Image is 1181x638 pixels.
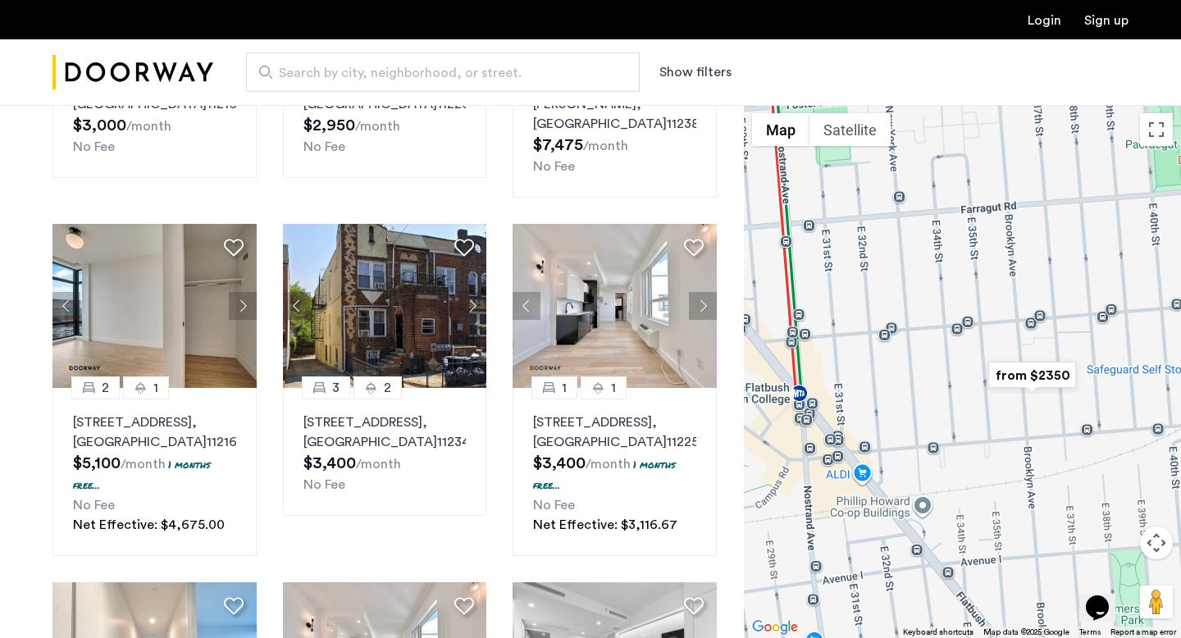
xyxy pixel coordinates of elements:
[562,378,567,398] span: 1
[1079,627,1101,638] a: Terms
[246,52,640,92] input: Apartment Search
[355,120,400,133] sub: /month
[513,292,540,320] button: Previous apartment
[1028,14,1061,27] a: Login
[73,518,225,531] span: Net Effective: $4,675.00
[982,357,1083,394] div: from $2350
[73,455,121,472] span: $5,100
[659,62,732,82] button: Show or hide filters
[903,627,974,638] button: Keyboard shortcuts
[748,617,802,638] a: Open this area in Google Maps (opens a new window)
[533,499,575,512] span: No Fee
[52,50,257,178] a: 11[STREET_ADDRESS], [GEOGRAPHIC_DATA]11216No Fee
[303,117,355,134] span: $2,950
[283,224,487,388] img: 2016_638484540295233130.jpeg
[1079,572,1132,622] iframe: chat widget
[283,388,487,516] a: 32[STREET_ADDRESS], [GEOGRAPHIC_DATA]11234No Fee
[752,113,809,146] button: Show street map
[332,378,340,398] span: 3
[513,224,717,388] img: 2014_638467240162182106.jpeg
[279,63,594,83] span: Search by city, neighborhood, or street.
[303,140,345,153] span: No Fee
[73,499,115,512] span: No Fee
[586,458,631,471] sub: /month
[52,388,257,556] a: 21[STREET_ADDRESS], [GEOGRAPHIC_DATA]112161 months free...No FeeNet Effective: $4,675.00
[52,224,257,388] img: 2016_638673975962267132.jpeg
[983,628,1069,636] span: Map data ©2025 Google
[533,160,575,173] span: No Fee
[229,292,257,320] button: Next apartment
[533,455,586,472] span: $3,400
[52,42,213,103] a: Cazamio Logo
[102,378,109,398] span: 2
[73,412,236,452] p: [STREET_ADDRESS] 11216
[748,617,802,638] img: Google
[1140,113,1173,146] button: Toggle fullscreen view
[689,292,717,320] button: Next apartment
[809,113,891,146] button: Show satellite imagery
[513,388,717,556] a: 11[STREET_ADDRESS], [GEOGRAPHIC_DATA]112251 months free...No FeeNet Effective: $3,116.67
[583,139,628,153] sub: /month
[458,292,486,320] button: Next apartment
[533,518,677,531] span: Net Effective: $3,116.67
[356,458,401,471] sub: /month
[303,412,467,452] p: [STREET_ADDRESS] 11234
[283,292,311,320] button: Previous apartment
[1140,586,1173,618] button: Drag Pegman onto the map to open Street View
[73,117,126,134] span: $3,000
[611,378,616,398] span: 1
[73,140,115,153] span: No Fee
[513,50,717,198] a: 22[STREET_ADDRESS][PERSON_NAME], [GEOGRAPHIC_DATA]11238No Fee
[384,378,391,398] span: 2
[1110,627,1176,638] a: Report a map error
[303,478,345,491] span: No Fee
[52,42,213,103] img: logo
[283,50,487,178] a: 21[STREET_ADDRESS], [GEOGRAPHIC_DATA]11226No Fee
[126,120,171,133] sub: /month
[533,137,583,153] span: $7,475
[52,292,80,320] button: Previous apartment
[121,458,166,471] sub: /month
[153,378,158,398] span: 1
[303,455,356,472] span: $3,400
[1084,14,1129,27] a: Registration
[533,412,696,452] p: [STREET_ADDRESS] 11225
[1140,526,1173,559] button: Map camera controls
